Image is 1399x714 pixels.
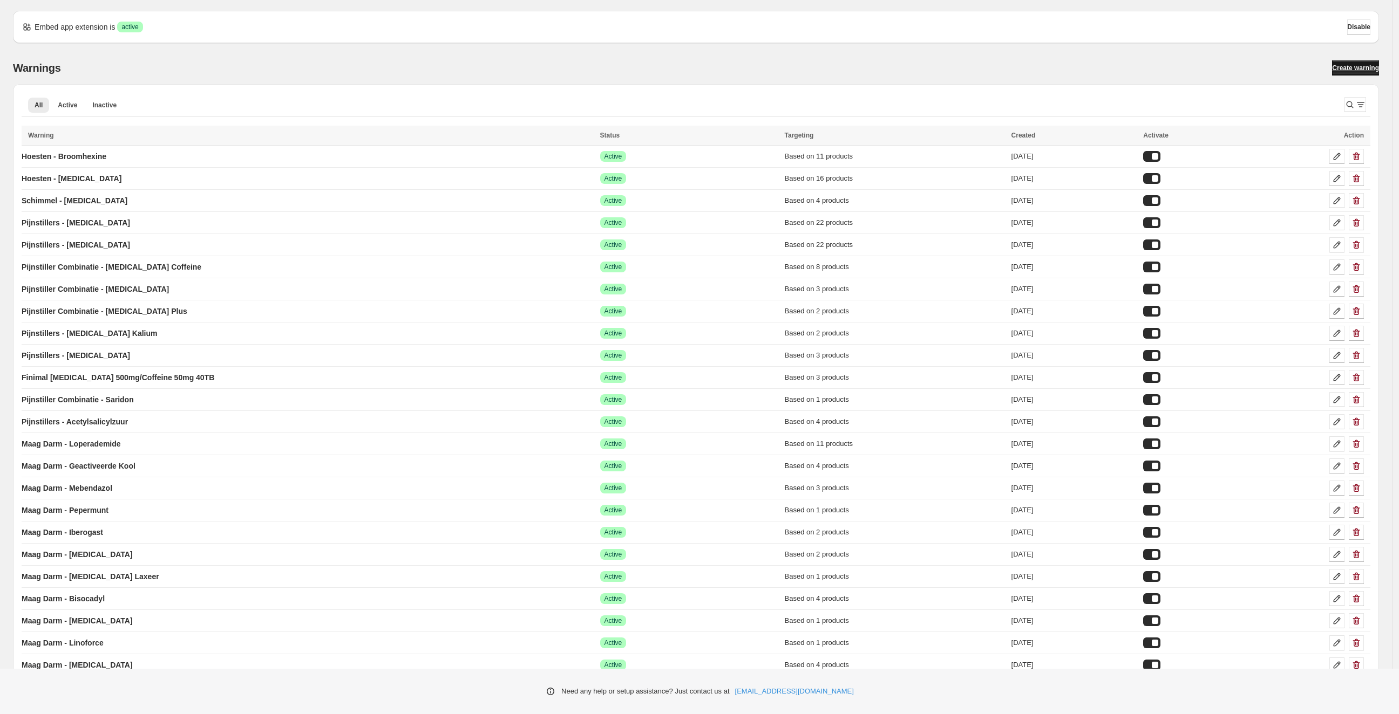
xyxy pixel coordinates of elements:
[22,479,112,497] a: Maag Darm - Mebendazol
[13,61,61,74] h2: Warnings
[22,148,106,165] a: Hoesten - Broomhexine
[1332,64,1379,72] span: Create warning
[1011,306,1137,317] div: [DATE]
[22,262,201,272] p: Pijnstiller Combinatie - [MEDICAL_DATA] Coffeine
[1011,483,1137,493] div: [DATE]
[28,132,54,139] span: Warning
[1011,151,1137,162] div: [DATE]
[22,372,214,383] p: Finimal [MEDICAL_DATA] 500mg/Coffeine 50mg 40TB
[1011,262,1137,272] div: [DATE]
[1011,132,1036,139] span: Created
[785,239,1005,250] div: Based on 22 products
[22,170,121,187] a: Hoesten - [MEDICAL_DATA]
[1011,461,1137,471] div: [DATE]
[22,483,112,493] p: Maag Darm - Mebendazol
[1011,549,1137,560] div: [DATE]
[785,262,1005,272] div: Based on 8 products
[1347,19,1370,35] button: Disable
[605,572,622,581] span: Active
[1332,60,1379,75] a: Create warning
[1011,438,1137,449] div: [DATE]
[605,616,622,625] span: Active
[1011,527,1137,538] div: [DATE]
[605,417,622,426] span: Active
[605,241,622,249] span: Active
[1344,97,1366,112] button: Search and filter results
[785,328,1005,339] div: Based on 2 products
[121,23,138,31] span: active
[22,236,130,253] a: Pijnstillers - [MEDICAL_DATA]
[600,132,620,139] span: Status
[22,413,128,430] a: Pijnstillers - Acetylsalicylzuur
[22,461,135,471] p: Maag Darm - Geactiveerde Kool
[35,101,43,109] span: All
[22,350,130,361] p: Pijnstillers - [MEDICAL_DATA]
[1011,416,1137,427] div: [DATE]
[605,218,622,227] span: Active
[785,637,1005,648] div: Based on 1 products
[22,634,104,651] a: Maag Darm - Linoforce
[22,391,134,408] a: Pijnstiller Combinatie - Saridon
[785,416,1005,427] div: Based on 4 products
[22,590,105,607] a: Maag Darm - Bisocadyl
[605,594,622,603] span: Active
[785,438,1005,449] div: Based on 11 products
[22,214,130,231] a: Pijnstillers - [MEDICAL_DATA]
[22,306,187,317] p: Pijnstiller Combinatie - [MEDICAL_DATA] Plus
[785,461,1005,471] div: Based on 4 products
[605,506,622,514] span: Active
[22,549,133,560] p: Maag Darm - [MEDICAL_DATA]
[22,394,134,405] p: Pijnstiller Combinatie - Saridon
[1344,132,1364,139] span: Action
[1011,615,1137,626] div: [DATE]
[1011,505,1137,516] div: [DATE]
[605,528,622,537] span: Active
[735,686,854,697] a: [EMAIL_ADDRESS][DOMAIN_NAME]
[22,151,106,162] p: Hoesten - Broomhexine
[22,612,133,629] a: Maag Darm - [MEDICAL_DATA]
[605,329,622,338] span: Active
[22,192,127,209] a: Schimmel - [MEDICAL_DATA]
[605,484,622,492] span: Active
[785,151,1005,162] div: Based on 11 products
[22,416,128,427] p: Pijnstillers - Acetylsalicylzuur
[22,347,130,364] a: Pijnstillers - [MEDICAL_DATA]
[605,462,622,470] span: Active
[22,527,103,538] p: Maag Darm - Iberogast
[58,101,77,109] span: Active
[22,546,133,563] a: Maag Darm - [MEDICAL_DATA]
[22,593,105,604] p: Maag Darm - Bisocadyl
[785,350,1005,361] div: Based on 3 products
[1143,132,1169,139] span: Activate
[22,280,169,298] a: Pijnstiller Combinatie - [MEDICAL_DATA]
[605,196,622,205] span: Active
[785,660,1005,670] div: Based on 4 products
[785,132,814,139] span: Targeting
[22,438,121,449] p: Maag Darm - Loperademide
[22,328,158,339] p: Pijnstillers - [MEDICAL_DATA] Kalium
[22,173,121,184] p: Hoesten - [MEDICAL_DATA]
[785,394,1005,405] div: Based on 1 products
[785,483,1005,493] div: Based on 3 products
[22,660,133,670] p: Maag Darm - [MEDICAL_DATA]
[785,217,1005,228] div: Based on 22 products
[22,502,108,519] a: Maag Darm - Pepermunt
[22,369,214,386] a: Finimal [MEDICAL_DATA] 500mg/Coffeine 50mg 40TB
[1011,593,1137,604] div: [DATE]
[1011,173,1137,184] div: [DATE]
[22,217,130,228] p: Pijnstillers - [MEDICAL_DATA]
[605,440,622,448] span: Active
[785,593,1005,604] div: Based on 4 products
[1011,660,1137,670] div: [DATE]
[1011,394,1137,405] div: [DATE]
[605,373,622,382] span: Active
[1011,239,1137,250] div: [DATE]
[1347,23,1370,31] span: Disable
[605,263,622,271] span: Active
[22,656,133,674] a: Maag Darm - [MEDICAL_DATA]
[92,101,117,109] span: Inactive
[22,195,127,206] p: Schimmel - [MEDICAL_DATA]
[22,284,169,294] p: Pijnstiller Combinatie - [MEDICAL_DATA]
[605,174,622,183] span: Active
[605,661,622,669] span: Active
